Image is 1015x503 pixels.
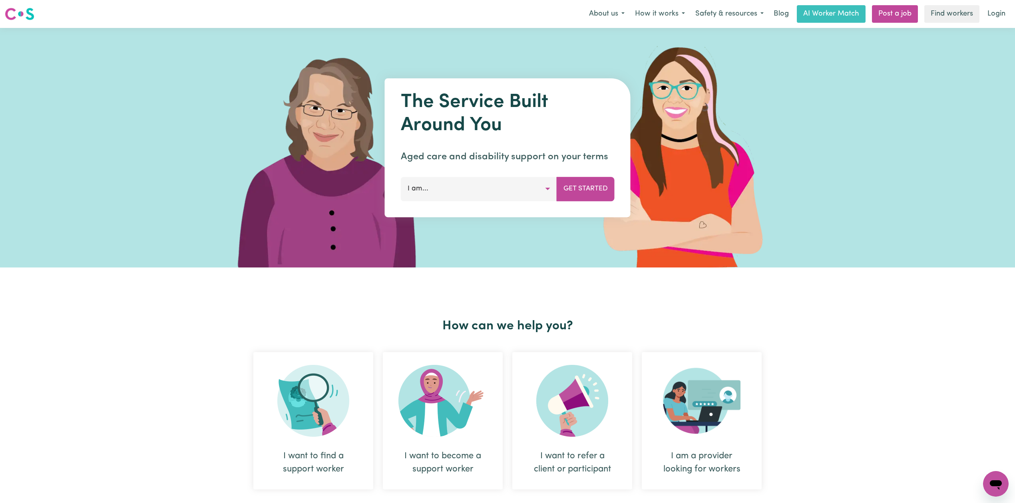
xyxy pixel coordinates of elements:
[253,352,373,489] div: I want to find a support worker
[536,365,608,437] img: Refer
[663,365,740,437] img: Provider
[249,319,766,334] h2: How can we help you?
[630,6,690,22] button: How it works
[983,471,1009,497] iframe: Button to launch messaging window
[512,352,632,489] div: I want to refer a client or participant
[690,6,769,22] button: Safety & resources
[531,450,613,476] div: I want to refer a client or participant
[5,7,34,21] img: Careseekers logo
[402,450,484,476] div: I want to become a support worker
[401,150,615,164] p: Aged care and disability support on your terms
[769,5,794,23] a: Blog
[661,450,742,476] div: I am a provider looking for workers
[383,352,503,489] div: I want to become a support worker
[642,352,762,489] div: I am a provider looking for workers
[5,5,34,23] a: Careseekers logo
[401,177,557,201] button: I am...
[872,5,918,23] a: Post a job
[401,91,615,137] h1: The Service Built Around You
[398,365,487,437] img: Become Worker
[924,5,979,23] a: Find workers
[584,6,630,22] button: About us
[797,5,866,23] a: AI Worker Match
[983,5,1010,23] a: Login
[273,450,354,476] div: I want to find a support worker
[557,177,615,201] button: Get Started
[277,365,349,437] img: Search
